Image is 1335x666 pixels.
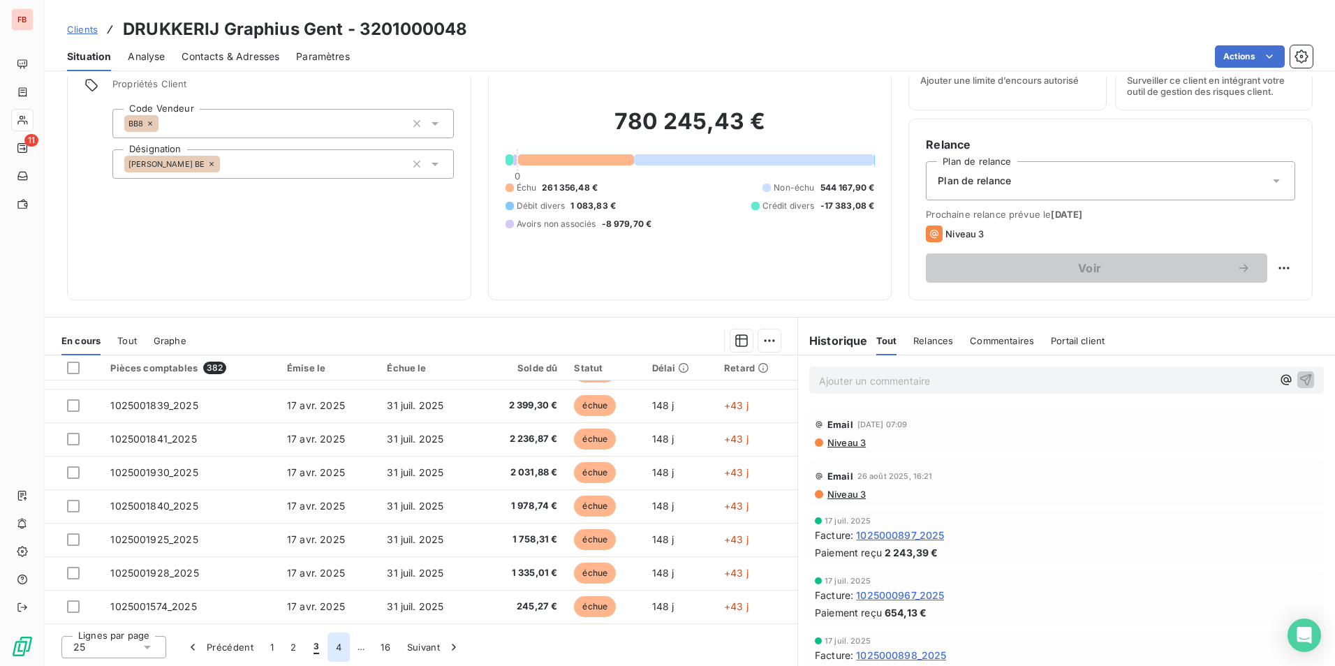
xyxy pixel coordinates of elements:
[652,500,674,512] span: 148 j
[287,399,345,411] span: 17 avr. 2025
[724,433,748,445] span: +43 j
[287,362,370,373] div: Émise le
[387,399,443,411] span: 31 juil. 2025
[158,117,170,130] input: Ajouter une valeur
[926,209,1295,220] span: Prochaine relance prévue le
[574,395,616,416] span: échue
[485,362,558,373] div: Solde dû
[287,600,345,612] span: 17 avr. 2025
[1051,209,1082,220] span: [DATE]
[515,170,520,182] span: 0
[73,640,85,654] span: 25
[287,567,345,579] span: 17 avr. 2025
[387,533,443,545] span: 31 juil. 2025
[945,228,984,239] span: Niveau 3
[724,500,748,512] span: +43 j
[110,600,196,612] span: 1025001574_2025
[399,632,469,662] button: Suivant
[110,466,198,478] span: 1025001930_2025
[387,466,443,478] span: 31 juil. 2025
[485,600,558,614] span: 245,27 €
[815,648,853,663] span: Facture :
[182,50,279,64] span: Contacts & Adresses
[724,567,748,579] span: +43 j
[485,399,558,413] span: 2 399,30 €
[652,399,674,411] span: 148 j
[825,637,871,645] span: 17 juil. 2025
[517,182,537,194] span: Échu
[876,335,897,346] span: Tout
[387,500,443,512] span: 31 juil. 2025
[67,22,98,36] a: Clients
[857,420,908,429] span: [DATE] 07:09
[574,362,635,373] div: Statut
[110,567,198,579] span: 1025001928_2025
[652,533,674,545] span: 148 j
[815,605,882,620] span: Paiement reçu
[11,8,34,31] div: FB
[856,588,944,602] span: 1025000967_2025
[287,466,345,478] span: 17 avr. 2025
[825,577,871,585] span: 17 juil. 2025
[652,362,707,373] div: Délai
[296,50,350,64] span: Paramètres
[128,160,205,168] span: [PERSON_NAME] BE
[798,332,868,349] h6: Historique
[485,566,558,580] span: 1 335,01 €
[970,335,1034,346] span: Commentaires
[724,533,748,545] span: +43 j
[117,335,137,346] span: Tout
[327,632,350,662] button: 4
[314,640,319,654] span: 3
[774,182,814,194] span: Non-échu
[154,335,186,346] span: Graphe
[110,399,198,411] span: 1025001839_2025
[61,335,101,346] span: En cours
[825,517,871,525] span: 17 juil. 2025
[350,636,372,658] span: …
[856,648,946,663] span: 1025000898_2025
[652,433,674,445] span: 148 j
[827,419,853,430] span: Email
[652,567,674,579] span: 148 j
[282,632,304,662] button: 2
[11,635,34,658] img: Logo LeanPay
[570,200,616,212] span: 1 083,83 €
[857,472,933,480] span: 26 août 2025, 16:21
[920,75,1079,86] span: Ajouter une limite d’encours autorisé
[652,600,674,612] span: 148 j
[574,462,616,483] span: échue
[724,600,748,612] span: +43 j
[203,362,226,374] span: 382
[128,50,165,64] span: Analyse
[724,399,748,411] span: +43 j
[372,632,399,662] button: 16
[574,496,616,517] span: échue
[485,432,558,446] span: 2 236,87 €
[1127,75,1301,97] span: Surveiller ce client en intégrant votre outil de gestion des risques client.
[826,489,866,500] span: Niveau 3
[24,134,38,147] span: 11
[387,600,443,612] span: 31 juil. 2025
[926,136,1295,153] h6: Relance
[885,605,927,620] span: 654,13 €
[574,529,616,550] span: échue
[820,200,875,212] span: -17 383,08 €
[602,218,652,230] span: -8 979,70 €
[574,429,616,450] span: échue
[112,78,454,98] span: Propriétés Client
[827,471,853,482] span: Email
[110,533,198,545] span: 1025001925_2025
[542,182,598,194] span: 261 356,48 €
[815,545,882,560] span: Paiement reçu
[287,433,345,445] span: 17 avr. 2025
[387,567,443,579] span: 31 juil. 2025
[287,533,345,545] span: 17 avr. 2025
[485,533,558,547] span: 1 758,31 €
[67,24,98,35] span: Clients
[856,528,944,542] span: 1025000897_2025
[820,182,875,194] span: 544 167,90 €
[826,437,866,448] span: Niveau 3
[305,632,327,662] button: 3
[387,362,468,373] div: Échue le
